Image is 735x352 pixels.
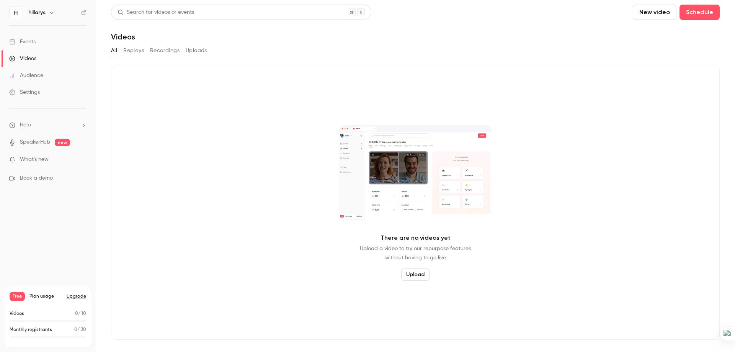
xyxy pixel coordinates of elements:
[111,5,720,347] section: Videos
[75,310,86,317] p: / 10
[74,326,86,333] p: / 30
[28,9,46,16] h6: hillarys
[9,38,36,46] div: Events
[186,44,207,57] button: Uploads
[75,311,78,316] span: 0
[10,326,52,333] p: Monthly registrants
[29,293,62,300] span: Plan usage
[74,327,77,332] span: 0
[55,139,70,146] span: new
[111,32,135,41] h1: Videos
[67,293,86,300] button: Upgrade
[360,244,471,262] p: Upload a video to try our repurpose features without having to go live
[9,72,43,79] div: Audience
[9,88,40,96] div: Settings
[20,121,31,129] span: Help
[633,5,676,20] button: New video
[9,121,87,129] li: help-dropdown-opener
[10,7,22,19] img: hillarys
[381,233,451,242] p: There are no videos yet
[20,174,53,182] span: Book a demo
[10,292,25,301] span: Free
[118,8,194,16] div: Search for videos or events
[20,138,50,146] a: SpeakerHub
[77,156,87,163] iframe: Noticeable Trigger
[9,55,36,62] div: Videos
[10,310,24,317] p: Videos
[123,44,144,57] button: Replays
[20,156,49,164] span: What's new
[401,269,430,281] button: Upload
[679,5,720,20] button: Schedule
[111,44,117,57] button: All
[150,44,180,57] button: Recordings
